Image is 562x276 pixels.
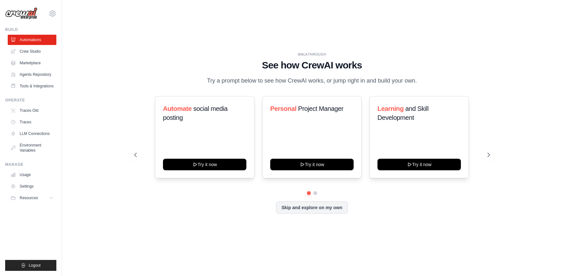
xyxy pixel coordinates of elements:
[29,263,41,268] span: Logout
[8,193,56,203] button: Resources
[5,162,56,167] div: Manage
[8,181,56,191] a: Settings
[8,35,56,45] a: Automations
[8,117,56,127] a: Traces
[8,58,56,68] a: Marketplace
[8,105,56,116] a: Traces Old
[377,105,428,121] span: and Skill Development
[163,105,228,121] span: social media posting
[163,159,246,170] button: Try it now
[5,98,56,103] div: Operate
[377,159,461,170] button: Try it now
[8,170,56,180] a: Usage
[8,46,56,57] a: Crew Studio
[8,69,56,80] a: Agents Repository
[270,105,296,112] span: Personal
[298,105,343,112] span: Project Manager
[5,260,56,271] button: Logout
[5,7,37,20] img: Logo
[276,201,348,214] button: Skip and explore on my own
[5,27,56,32] div: Build
[204,76,420,85] p: Try a prompt below to see how CrewAI works, or jump right in and build your own.
[8,140,56,156] a: Environment Variables
[270,159,354,170] button: Try it now
[8,81,56,91] a: Tools & Integrations
[163,105,192,112] span: Automate
[8,129,56,139] a: LLM Connections
[134,59,490,71] h1: See how CrewAI works
[377,105,404,112] span: Learning
[134,52,490,57] div: WALKTHROUGH
[20,195,38,200] span: Resources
